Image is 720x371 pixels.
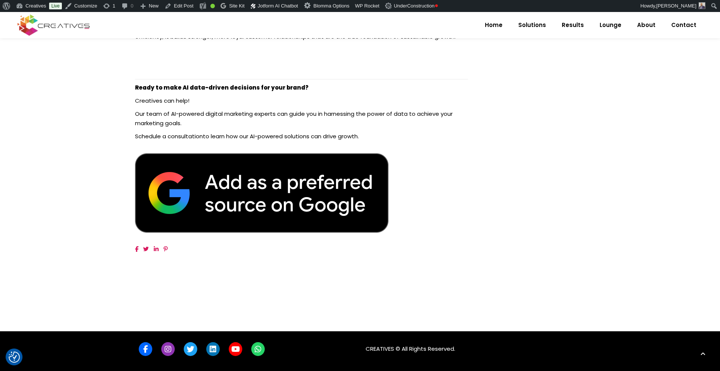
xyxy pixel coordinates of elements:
a: link [143,245,149,253]
img: Revisit consent button [9,352,20,363]
a: link [135,245,138,253]
a: Home [477,15,510,35]
span: Site Kit [229,3,244,9]
a: link [695,346,711,362]
span: Home [485,15,502,35]
span: Contact [671,15,696,35]
p: Creatives can help! [135,96,468,105]
a: Results [554,15,592,35]
a: link [154,245,159,253]
img: Creatives | AI in Marketing Automation: The Future of Engagement [135,153,388,233]
span: About [637,15,655,35]
span: Solutions [518,15,546,35]
span: [PERSON_NAME] [656,3,696,9]
p: to learn how our AI-powered solutions can drive growth. [135,132,468,141]
p: CREATIVES © All Rights Reserved. [366,338,585,353]
span: Lounge [600,15,621,35]
a: link [229,342,242,356]
a: Lounge [592,15,629,35]
div: Good [210,4,215,8]
img: Creatives | AI in Marketing Automation: The Future of Engagement [699,2,705,9]
a: Solutions [510,15,554,35]
span: Results [562,15,584,35]
a: Live [49,3,62,9]
a: link [139,342,152,356]
button: Consent Preferences [9,352,20,363]
p: Our team of AI-powered digital marketing experts can guide you in harnessing the power of data to... [135,109,468,128]
a: link [206,342,220,356]
a: Contact [663,15,704,35]
img: Creatives [16,13,91,37]
a: link [251,342,265,356]
a: Schedule a consultation [135,132,203,140]
a: link [163,245,168,253]
img: Creatives | AI in Marketing Automation: The Future of Engagement [385,3,393,9]
a: About [629,15,663,35]
strong: Ready to make AI data-driven decisions for your brand? [135,84,309,91]
a: link [184,342,197,356]
a: link [161,342,175,356]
